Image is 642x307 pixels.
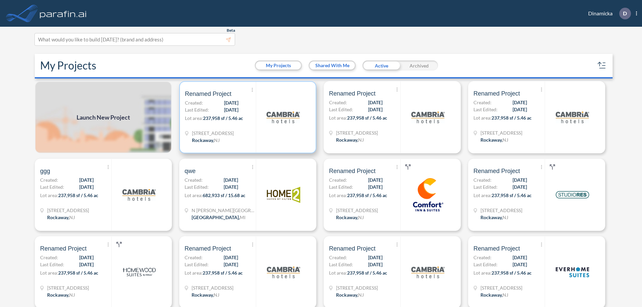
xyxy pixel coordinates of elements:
span: 321 Mt Hope Ave [336,129,378,136]
span: Rockaway , [336,137,358,143]
span: Lot area: [40,192,58,198]
span: Lot area: [473,115,492,121]
span: 321 Mt Hope Ave [192,130,234,137]
img: logo [411,101,445,134]
span: Renamed Project [329,90,376,98]
span: Renamed Project [329,167,376,175]
div: Dinamicka [578,8,637,19]
span: Lot area: [473,192,492,198]
span: [DATE] [224,254,238,261]
span: NJ [358,214,364,220]
img: logo [267,256,300,289]
span: Created: [40,176,58,183]
span: Created: [329,99,347,106]
span: 237,958 sf / 5.46 ac [492,115,532,121]
span: NJ [69,292,75,298]
span: 321 Mt Hope Ave [336,207,378,214]
span: [DATE] [513,106,527,113]
span: 237,958 sf / 5.46 ac [347,192,387,198]
span: Launch New Project [77,113,130,122]
span: 237,958 sf / 5.46 ac [492,192,532,198]
div: Rockaway, NJ [336,214,364,221]
span: Renamed Project [329,245,376,253]
img: logo [267,178,300,211]
div: Rockaway, NJ [480,136,508,143]
span: Last Edited: [473,261,498,268]
span: [DATE] [513,183,527,190]
span: Rockaway , [480,214,503,220]
span: Rockaway , [192,292,214,298]
span: [DATE] [368,261,383,268]
span: Rockaway , [336,214,358,220]
span: Last Edited: [185,106,209,113]
span: Created: [473,176,492,183]
span: Rockaway , [192,137,214,143]
span: [DATE] [224,176,238,183]
span: [DATE] [368,99,383,106]
span: 321 Mt Hope Ave [192,284,233,291]
span: Renamed Project [473,167,520,175]
span: Last Edited: [329,183,353,190]
span: Renamed Project [185,90,231,98]
span: Lot area: [185,115,203,121]
span: Lot area: [40,270,58,276]
button: Shared With Me [310,61,355,69]
span: N Wyndham Hill Dr NE [192,207,255,214]
div: Rockaway, NJ [192,137,220,144]
img: logo [38,7,88,20]
span: Lot area: [329,192,347,198]
span: Created: [329,254,347,261]
span: Renamed Project [473,245,520,253]
img: logo [411,178,445,211]
span: Rockaway , [47,214,69,220]
span: Lot area: [185,192,203,198]
div: Rockaway, NJ [47,214,75,221]
span: 321 Mt Hope Ave [47,284,89,291]
span: Last Edited: [329,261,353,268]
span: 321 Mt Hope Ave [47,207,89,214]
span: Lot area: [473,270,492,276]
span: 237,958 sf / 5.46 ac [58,192,98,198]
img: logo [266,101,300,134]
span: [DATE] [79,183,94,190]
div: Rockaway, NJ [47,291,75,298]
button: My Projects [256,61,301,69]
span: Rockaway , [480,137,503,143]
span: Lot area: [329,115,347,121]
span: [DATE] [513,99,527,106]
span: Rockaway , [336,292,358,298]
h2: My Projects [40,59,96,72]
span: [DATE] [368,183,383,190]
span: Last Edited: [473,183,498,190]
span: NJ [503,292,508,298]
span: [DATE] [224,261,238,268]
span: [DATE] [79,254,94,261]
span: Last Edited: [40,183,64,190]
span: 321 Mt Hope Ave [480,129,522,136]
span: Beta [227,28,235,33]
span: NJ [358,292,364,298]
span: NJ [503,214,508,220]
span: [DATE] [224,106,238,113]
span: Created: [40,254,58,261]
span: Last Edited: [185,261,209,268]
span: 321 Mt Hope Ave [480,284,522,291]
div: Archived [400,60,438,70]
img: logo [122,256,156,289]
span: [GEOGRAPHIC_DATA] , [192,214,240,220]
span: [DATE] [513,176,527,183]
span: 237,958 sf / 5.46 ac [492,270,532,276]
span: Last Edited: [40,261,64,268]
img: add [35,81,172,153]
span: Lot area: [329,270,347,276]
img: logo [556,256,589,289]
span: qwe [185,167,196,175]
span: NJ [503,137,508,143]
span: 237,958 sf / 5.46 ac [203,270,243,276]
span: 321 Mt Hope Ave [480,207,522,214]
span: 321 Mt Hope Ave [336,284,378,291]
span: NJ [358,137,364,143]
p: D [623,10,627,16]
img: logo [556,178,589,211]
div: Active [362,60,400,70]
